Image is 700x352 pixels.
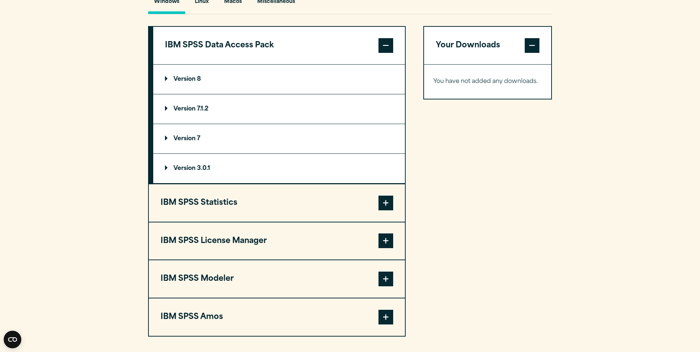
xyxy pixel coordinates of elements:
[149,184,405,222] button: IBM SPSS Statistics
[153,94,405,124] summary: Version 7.1.2
[149,260,405,298] button: IBM SPSS Modeler
[153,154,405,183] summary: Version 3.0.1
[149,298,405,336] button: IBM SPSS Amos
[165,106,208,112] p: Version 7.1.2
[153,65,405,94] summary: Version 8
[153,124,405,153] summary: Version 7
[165,136,200,142] p: Version 7
[433,76,542,87] p: You have not added any downloads.
[153,64,405,184] div: IBM SPSS Data Access Pack
[153,27,405,64] button: IBM SPSS Data Access Pack
[165,166,210,171] p: Version 3.0.1
[424,27,552,64] button: Your Downloads
[424,64,552,99] div: Your Downloads
[149,222,405,260] button: IBM SPSS License Manager
[165,76,201,82] p: Version 8
[4,331,21,348] button: Open CMP widget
